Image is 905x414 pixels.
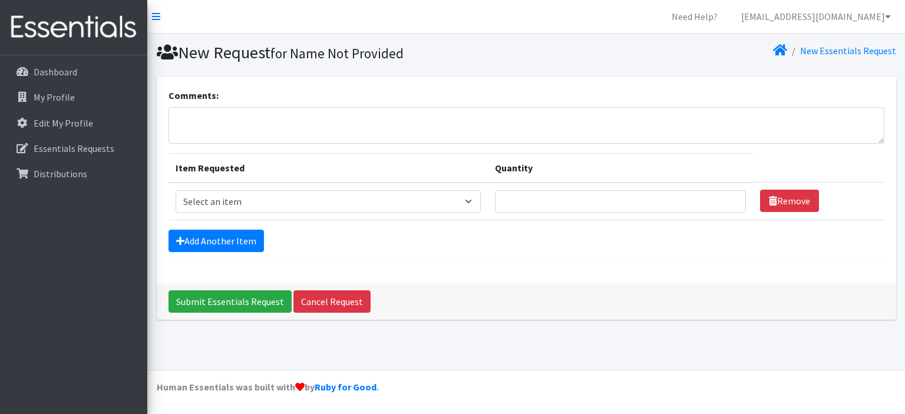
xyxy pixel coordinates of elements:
[732,5,900,28] a: [EMAIL_ADDRESS][DOMAIN_NAME]
[169,290,292,313] input: Submit Essentials Request
[34,66,77,78] p: Dashboard
[270,45,404,62] small: for Name Not Provided
[293,290,371,313] a: Cancel Request
[34,91,75,103] p: My Profile
[34,168,87,180] p: Distributions
[157,381,379,393] strong: Human Essentials was built with by .
[315,381,376,393] a: Ruby for Good
[157,42,522,63] h1: New Request
[5,162,143,186] a: Distributions
[169,153,488,183] th: Item Requested
[169,230,264,252] a: Add Another Item
[5,111,143,135] a: Edit My Profile
[5,85,143,109] a: My Profile
[5,137,143,160] a: Essentials Requests
[34,117,93,129] p: Edit My Profile
[662,5,727,28] a: Need Help?
[5,8,143,47] img: HumanEssentials
[34,143,114,154] p: Essentials Requests
[488,153,753,183] th: Quantity
[5,60,143,84] a: Dashboard
[800,45,896,57] a: New Essentials Request
[760,190,819,212] a: Remove
[169,88,219,102] label: Comments:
